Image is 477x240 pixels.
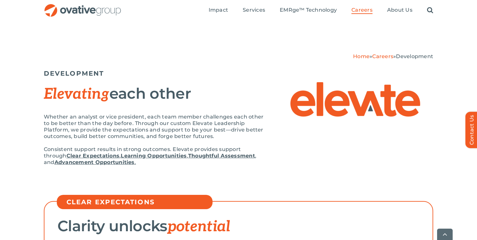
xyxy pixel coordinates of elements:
p: Whether an analyst or vice president, each team member challenges each other to be better than th... [44,114,264,140]
a: EMRge™ Technology [280,7,337,14]
a: Search [427,7,433,14]
strong: Advancement Opportunities [55,159,135,165]
a: Careers [351,7,373,14]
span: Development [396,53,433,59]
span: Services [243,7,265,13]
p: Consistent support results in strong outcomes. Elevate provides support through [44,146,264,166]
a: Impact [209,7,228,14]
span: , [119,153,121,159]
a: Services [243,7,265,14]
span: » » [353,53,433,59]
span: , and [44,153,256,165]
span: About Us [387,7,412,13]
span: , [187,153,188,159]
h5: DEVELOPMENT [44,69,433,77]
span: Careers [351,7,373,13]
span: Impact [209,7,228,13]
a: Careers [372,53,393,59]
a: About Us [387,7,412,14]
span: EMRge™ Technology [280,7,337,13]
a: Learning Opportunities [121,153,187,159]
h5: CLEAR EXPECTATIONS [67,198,209,206]
h2: each other [44,85,264,102]
a: Thoughtful Assessment [188,153,255,159]
a: OG_Full_horizontal_RGB [44,3,122,9]
a: Clear Expectations [67,153,119,159]
img: Elevate – Elevate Logo [290,82,420,117]
h2: Clarity unlocks [57,218,420,235]
a: Home [353,53,370,59]
span: potential [167,218,230,236]
a: Advancement Opportunities. [55,159,136,165]
span: Elevating [44,85,109,103]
